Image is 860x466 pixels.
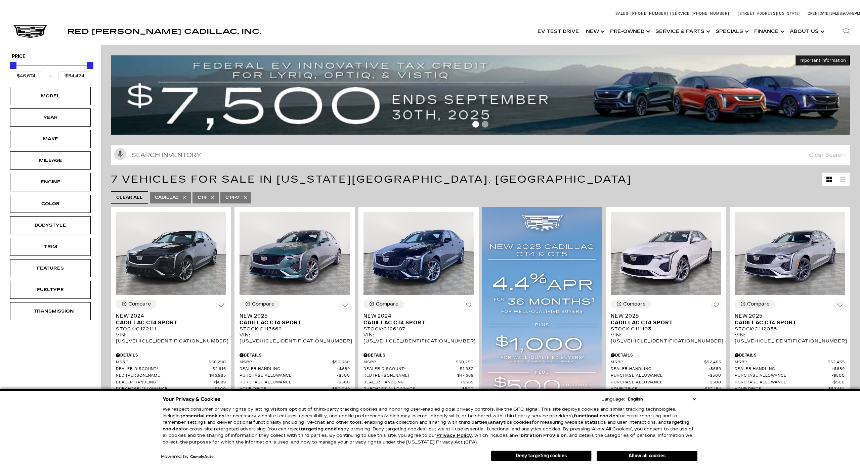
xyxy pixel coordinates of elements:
div: Pricing Details - New 2025 Cadillac CT4 Sport [240,352,350,358]
span: $50,049 [332,387,350,392]
div: Powered by [161,455,214,459]
span: $500 [461,387,474,392]
a: Service & Parts [652,18,712,45]
span: CT4-V [225,193,239,202]
span: $1,932 [458,367,474,372]
img: 2025 Cadillac CT4 Sport [611,212,721,295]
div: Compare [252,301,274,307]
a: Purchase Allowance $500 [611,380,721,385]
div: ColorColor [10,195,91,213]
a: Service: [PHONE_NUMBER] [670,12,731,15]
div: BodystyleBodystyle [10,216,91,234]
span: $47,669 [457,373,474,378]
span: Cadillac CT4 Sport [611,319,716,326]
span: Purchase Allowance [735,380,832,385]
strong: targeting cookies [163,420,689,432]
span: Clear All [116,193,143,202]
a: MSRP $50,290 [116,360,226,365]
span: [PHONE_NUMBER] [692,11,729,16]
a: MSRP $52,465 [611,360,721,365]
span: $500 [832,373,845,378]
div: VIN: [US_VEHICLE_IDENTIFICATION_NUMBER] [363,332,474,344]
div: Bodystyle [34,222,67,229]
a: ComplyAuto [190,455,214,459]
a: Purchase Allowance $500 [116,387,226,392]
span: New 2025 [735,313,840,319]
div: Maximum Price [87,62,93,69]
img: 2025 Cadillac CT4 Sport [240,212,350,295]
input: Minimum [10,72,42,80]
a: Privacy Policy [436,433,472,438]
span: $52,465 [704,360,721,365]
div: YearYear [10,108,91,127]
div: VIN: [US_VEHICLE_IDENTIFICATION_NUMBER] [240,332,350,344]
span: $500 [213,387,226,392]
button: Allow all cookies [597,451,697,461]
span: Sales: [830,11,843,16]
a: New 2025Cadillac CT4 Sport [735,313,845,326]
strong: Arbitration Provision [515,433,567,438]
span: Go to slide 2 [482,121,488,128]
span: Dealer Handling [240,367,337,372]
img: vrp-tax-ending-august-version [111,55,850,135]
div: Engine [34,178,67,186]
span: Your Privacy & Cookies [163,394,221,404]
span: Purchase Allowance [735,373,832,378]
div: TransmissionTransmission [10,302,91,320]
span: [PHONE_NUMBER] [631,11,668,16]
div: Make [34,135,67,143]
div: Pricing Details - New 2024 Cadillac CT4 Sport [363,352,474,358]
span: $52,154 [705,387,721,392]
div: Stock : C113669 [240,326,350,332]
div: VIN: [US_VEHICLE_IDENTIFICATION_NUMBER] [611,332,721,344]
span: New 2024 [116,313,221,319]
div: Compare [128,301,151,307]
div: Price [10,60,91,80]
div: Mileage [34,157,67,164]
div: Stock : C112058 [735,326,845,332]
button: Save Vehicle [464,300,474,313]
span: Your Price [611,387,705,392]
strong: analytics cookies [490,420,532,425]
div: MakeMake [10,130,91,148]
span: Cadillac CT4 Sport [240,319,345,326]
a: New 2024Cadillac CT4 Sport [363,313,474,326]
div: Features [34,265,67,272]
a: Red [PERSON_NAME] $46,985 [116,373,226,378]
span: Your Price [240,387,332,392]
button: Important Information [795,55,850,65]
span: $50,360 [332,360,350,365]
span: Purchase Allowance [611,380,708,385]
a: Your Price $52,154 [735,387,845,392]
img: Cadillac Dark Logo with Cadillac White Text [13,25,47,38]
span: $500 [708,380,721,385]
a: Pre-Owned [607,18,652,45]
span: Dealer Discount* [116,367,211,372]
h5: Price [12,54,89,60]
span: Cadillac [155,193,179,202]
span: Purchase Allowance [240,380,337,385]
span: $50,290 [209,360,226,365]
button: Compare Vehicle [240,300,280,309]
a: Red [PERSON_NAME] $47,669 [363,373,474,378]
a: EV Test Drive [534,18,583,45]
div: Pricing Details - New 2025 Cadillac CT4 Sport [735,352,845,358]
span: MSRP [735,360,828,365]
div: Model [34,92,67,100]
a: Dealer Handling $689 [240,367,350,372]
a: [STREET_ADDRESS][US_STATE] [738,11,801,16]
button: Save Vehicle [835,300,845,313]
a: Specials [712,18,751,45]
a: New 2024Cadillac CT4 Sport [116,313,226,326]
div: Compare [376,301,398,307]
span: $689 [708,367,721,372]
div: Year [34,114,67,121]
div: Pricing Details - New 2024 Cadillac CT4 Sport [116,352,226,358]
a: Dealer Handling $689 [363,380,474,385]
span: $500 [337,380,350,385]
div: FueltypeFueltype [10,281,91,299]
a: Dealer Discount* $1,932 [363,367,474,372]
div: TrimTrim [10,238,91,256]
button: Compare Vehicle [116,300,156,309]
